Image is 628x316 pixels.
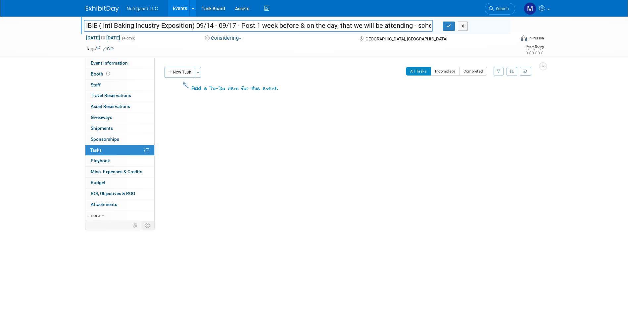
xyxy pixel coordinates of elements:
button: Incomplete [431,67,459,76]
a: Misc. Expenses & Credits [85,167,154,177]
td: Tags [86,45,114,52]
span: [DATE] [DATE] [86,35,121,41]
a: more [85,210,154,221]
span: (4 days) [121,36,135,40]
span: [GEOGRAPHIC_DATA], [GEOGRAPHIC_DATA] [364,36,447,41]
a: Booth [85,69,154,79]
button: Considering [203,35,244,42]
div: In-Person [528,36,544,41]
span: Asset Reservations [91,104,130,109]
img: ExhibitDay [86,6,119,12]
span: Booth not reserved yet [105,71,111,76]
a: Event Information [85,58,154,69]
img: Format-Inperson.png [521,35,527,41]
span: Budget [91,180,106,185]
a: Sponsorships [85,134,154,145]
span: Sponsorships [91,136,119,142]
td: Personalize Event Tab Strip [129,221,141,230]
a: Asset Reservations [85,101,154,112]
div: Event Format [476,34,544,44]
span: Shipments [91,126,113,131]
td: Toggle Event Tabs [141,221,154,230]
span: Travel Reservations [91,93,131,98]
span: Search [494,6,509,11]
div: Event Rating [526,45,544,49]
a: Search [485,3,515,15]
a: Staff [85,80,154,90]
span: more [89,213,100,218]
a: Attachments [85,199,154,210]
span: Giveaways [91,115,112,120]
span: Event Information [91,60,128,66]
span: Tasks [90,147,102,153]
span: Booth [91,71,111,77]
a: Edit [103,47,114,51]
a: Shipments [85,123,154,134]
a: Giveaways [85,112,154,123]
a: Refresh [520,67,531,76]
a: ROI, Objectives & ROO [85,188,154,199]
span: Playbook [91,158,110,163]
button: Completed [459,67,487,76]
a: Travel Reservations [85,90,154,101]
span: Attachments [91,202,117,207]
button: X [458,22,468,31]
button: New Task [165,67,195,78]
img: Mathias Ruperti [524,2,536,15]
a: Budget [85,178,154,188]
a: Playbook [85,156,154,166]
button: All Tasks [406,67,431,76]
span: Staff [91,82,101,87]
span: to [100,35,106,40]
span: Nutrigaard LLC [127,6,158,11]
a: Tasks [85,145,154,156]
div: Add a To-Do item for this event. [192,85,278,93]
span: ROI, Objectives & ROO [91,191,135,196]
span: Misc. Expenses & Credits [91,169,142,174]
